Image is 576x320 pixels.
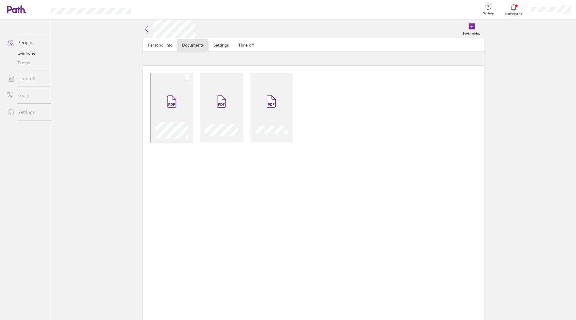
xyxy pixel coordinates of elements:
span: Notifications [504,12,523,16]
label: Book holiday [459,30,484,35]
a: Time off [233,39,259,51]
a: Book holiday [459,20,484,39]
a: Documents [177,39,208,51]
a: Time off [2,72,51,84]
a: Everyone [2,48,51,58]
a: People [2,36,51,48]
a: Notifications [504,3,523,16]
a: Personal info [143,39,177,51]
a: Settings [208,39,233,51]
a: Settings [2,106,51,118]
a: Tools [2,89,51,101]
a: Teams [2,58,51,68]
span: Get help [478,12,498,15]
